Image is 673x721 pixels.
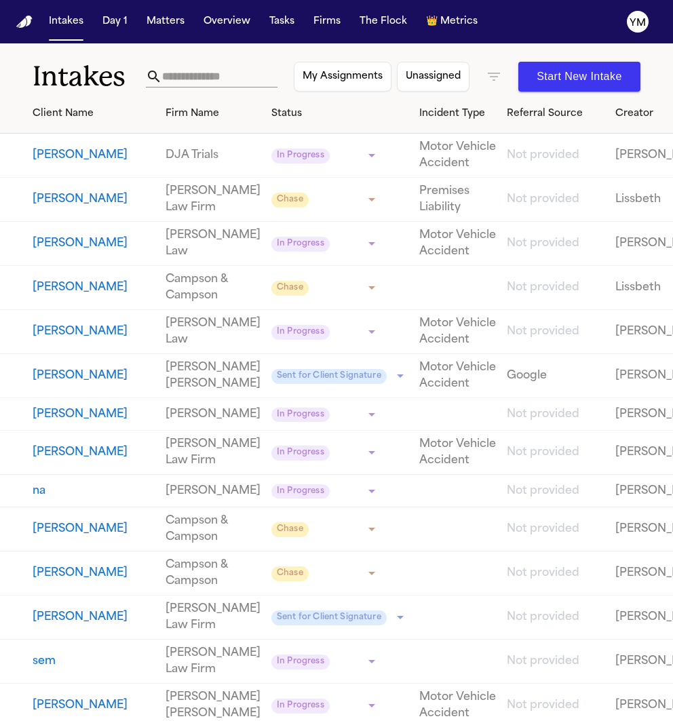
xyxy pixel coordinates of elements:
button: View details for Brian Stephens [33,697,155,714]
div: Firm Name [166,106,261,121]
a: View details for na [507,483,604,499]
button: My Assignments [294,62,391,92]
a: View details for Sharon M [166,436,261,469]
div: Update intake status [271,234,380,253]
a: View details for sem [166,645,261,678]
span: Not provided [507,568,579,579]
a: View details for Thomas Curtis [419,359,496,392]
span: In Progress [271,408,330,423]
span: Not provided [507,656,579,667]
a: View details for Gregory Stephens Irady [166,513,261,545]
a: Day 1 [97,9,133,34]
a: View details for sem [507,653,604,669]
a: View details for Thomas Curtis [507,368,604,384]
button: View details for Mandy Dewbre Clark [33,565,155,581]
div: Update intake status [271,405,380,424]
button: Unassigned [397,62,469,92]
a: View details for Lorena Resendez [166,147,261,163]
span: Not provided [507,194,579,205]
span: Not provided [507,238,579,249]
span: Not provided [507,447,579,458]
img: Finch Logo [16,16,33,28]
a: View details for Thomas Curtis [166,359,261,392]
button: View details for sem [33,653,155,669]
button: crownMetrics [421,9,483,34]
span: In Progress [271,149,330,163]
span: Not provided [507,700,579,711]
a: View details for Teressa Loving [166,315,261,348]
button: Firms [308,9,346,34]
button: View details for Seyi Oluwafunmi [33,609,155,625]
div: Status [271,106,408,121]
div: Referral Source [507,106,604,121]
span: Not provided [507,150,579,161]
span: In Progress [271,699,330,714]
a: View details for Sharon M [419,436,496,469]
button: View details for Thomas Curtis [33,368,155,384]
a: View details for Kathryn Copeland [507,279,604,296]
a: View details for Sharon M [33,444,155,461]
button: View details for na [33,483,155,499]
div: Update intake status [271,190,380,209]
span: Not provided [507,326,579,337]
a: View details for Alvin Pettway [33,235,155,252]
button: View details for Teressa Loving [33,324,155,340]
button: Intakes [43,9,89,34]
span: In Progress [271,325,330,340]
div: Update intake status [271,322,380,341]
span: In Progress [271,446,330,461]
a: View details for Seyi Oluwafunmi [507,609,604,625]
a: View details for Mandy Dewbre Clark [507,565,604,581]
div: Update intake status [271,366,408,385]
span: Not provided [507,486,579,496]
span: Not provided [507,524,579,534]
div: Update intake status [271,443,380,462]
button: The Flock [354,9,412,34]
div: Update intake status [271,696,380,715]
button: View details for Kathryn Copeland [33,279,155,296]
div: Update intake status [271,652,380,671]
span: In Progress [271,484,330,499]
button: View details for Gregory Stephens Irady [33,521,155,537]
a: View details for Alvin Pettway [166,227,261,260]
button: Start New Intake [518,62,640,92]
text: YM [630,18,646,28]
div: Incident Type [419,106,496,121]
a: View details for Joi Mitchell [166,406,261,423]
button: Matters [141,9,190,34]
a: View details for Gregory Stephens Irady [507,521,604,537]
div: Update intake status [271,146,380,165]
button: View details for Lorena Resendez [33,147,155,163]
a: Overview [198,9,256,34]
span: Not provided [507,282,579,293]
span: In Progress [271,655,330,669]
a: View details for Puja Kashyap [419,183,496,216]
a: View details for Alvin Pettway [507,235,604,252]
a: View details for Puja Kashyap [166,183,261,216]
div: Update intake status [271,520,380,539]
button: Tasks [264,9,300,34]
div: Update intake status [271,278,380,297]
span: Metrics [440,15,478,28]
a: View details for na [166,483,261,499]
button: View details for Puja Kashyap [33,191,155,208]
a: View details for Lorena Resendez [419,139,496,172]
span: Chase [271,281,309,296]
span: Chase [271,522,309,537]
a: View details for Teressa Loving [507,324,604,340]
span: Not provided [507,409,579,420]
span: Sent for Client Signature [271,369,387,384]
